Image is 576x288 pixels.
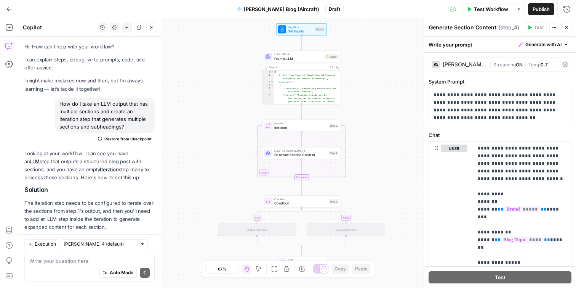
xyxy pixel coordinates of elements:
div: Step 2 [329,124,338,128]
div: 3 [262,80,274,84]
span: Publish [533,5,550,13]
div: 4 [262,84,274,87]
span: Test [495,274,506,281]
button: Publish [528,3,554,15]
span: Paste [355,265,368,272]
span: LLM · GPT-4.1 [274,52,323,56]
div: Drag & Drop Step [307,224,385,236]
span: Condition [274,201,327,206]
a: Iteration [100,166,118,172]
p: Hi! How can I help with your workflow? [24,43,155,51]
g: Edge from step_2 to step_4 [301,132,302,147]
div: 2 [262,74,274,80]
div: Write your prompt [424,37,576,52]
button: Paste [352,264,371,274]
span: Streaming [493,62,516,68]
div: Complete [262,174,341,180]
span: Generate Section Content [274,153,327,158]
button: Restore from Checkpoint [95,134,155,143]
button: Copy [331,264,349,274]
div: WorkflowSet InputsInputs [262,23,341,35]
span: Iteration [274,125,327,130]
span: Set Inputs [288,29,313,34]
p: I might make mistakes now and then, but I’m always learning — let’s tackle it together! [24,77,155,93]
span: Iteration [274,121,327,125]
input: Claude Sonnet 4 (default) [64,240,137,248]
span: Workflow [288,25,313,29]
span: 67% [218,266,226,272]
span: Auto Mode [110,269,133,276]
label: Chat [429,131,571,139]
p: I can explain steps, debug, write prompts, code, and offer advice. [24,56,155,72]
span: Toggle code folding, rows 4 through 7 [270,84,273,87]
p: The Iteration step needs to be configured to iterate over the sections from step_1's output, and ... [24,199,155,232]
span: Generate with AI [525,41,562,48]
div: Step 4 [329,151,339,156]
span: Test [534,24,544,31]
div: 5 [262,87,274,93]
div: EndOutput [262,256,341,269]
div: Inputs [315,27,325,32]
span: Toggle code folding, rows 1 through 21 [270,71,273,74]
div: Drag & Drop Step [218,224,296,236]
span: Draft [329,6,340,13]
div: 1 [262,71,274,74]
span: ON [516,62,523,68]
g: Edge from step_3-if-ghost to step_3-conditional-end [257,236,301,248]
button: Auto Mode [99,268,137,278]
span: [PERSON_NAME] Blog (Aircraft) [244,5,319,13]
span: Execution [35,241,56,248]
span: 0.7 [541,62,548,68]
div: Step 1 [325,54,339,59]
span: | [490,60,493,68]
span: Condition [274,197,327,201]
button: Test Workflow [462,3,513,15]
span: End [288,258,322,262]
span: Copy [334,265,346,272]
p: Looking at your workflow, I can see you have an step that outputs a structured blog post with sec... [24,150,155,182]
h2: Solution [24,186,155,193]
g: Edge from step_3-conditional-end to end [301,246,302,256]
button: [PERSON_NAME] Blog (Aircraft) [232,3,324,15]
span: | [523,60,528,68]
div: Copilot [23,24,95,31]
g: Edge from step_3 to step_3-else-ghost [301,208,346,223]
span: LLM · [PERSON_NAME] 4 [274,149,327,153]
span: Temp [528,62,541,68]
g: Edge from step_3 to step_3-if-ghost [256,208,301,223]
button: Test [524,23,547,32]
a: LLM [30,158,40,164]
g: Edge from step_3-else-ghost to step_3-conditional-end [301,236,346,248]
div: Step 3 [329,199,338,204]
span: Toggle code folding, rows 3 through 20 [270,80,273,84]
g: Edge from step_1 to step_2 [301,105,302,119]
div: LLM · [PERSON_NAME] 4Generate Section ContentStep 4 [262,147,341,159]
div: LLM · GPT-4.1Prompt LLMStep 1Output{ "title":"How Sisense Simplifies AI-Powered Analytics for Mod... [262,51,341,105]
label: System Prompt [429,78,571,85]
button: Generate with AI [515,40,571,50]
span: ( step_4 ) [498,24,519,31]
div: ConditionConditionStep 3 [262,195,341,208]
textarea: Generate Section Content [429,24,496,31]
span: Test Workflow [474,5,508,13]
div: Complete [294,174,309,180]
div: LoopIterationIterationStep 2 [262,120,341,132]
div: How do I take an LLM output that has multiple sections and create an Iteration step that generate... [55,98,155,133]
button: user [441,145,467,152]
span: Prompt LLM [274,56,323,61]
div: 6 [262,93,274,130]
g: Edge from step_2-iteration-end to step_3 [301,180,302,195]
button: Test [429,271,571,283]
span: Restore from Checkpoint [104,136,152,142]
div: Output [269,65,327,69]
button: Execution [24,239,59,249]
g: Edge from start to step_1 [301,35,302,50]
div: [PERSON_NAME] 4 [443,62,486,67]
